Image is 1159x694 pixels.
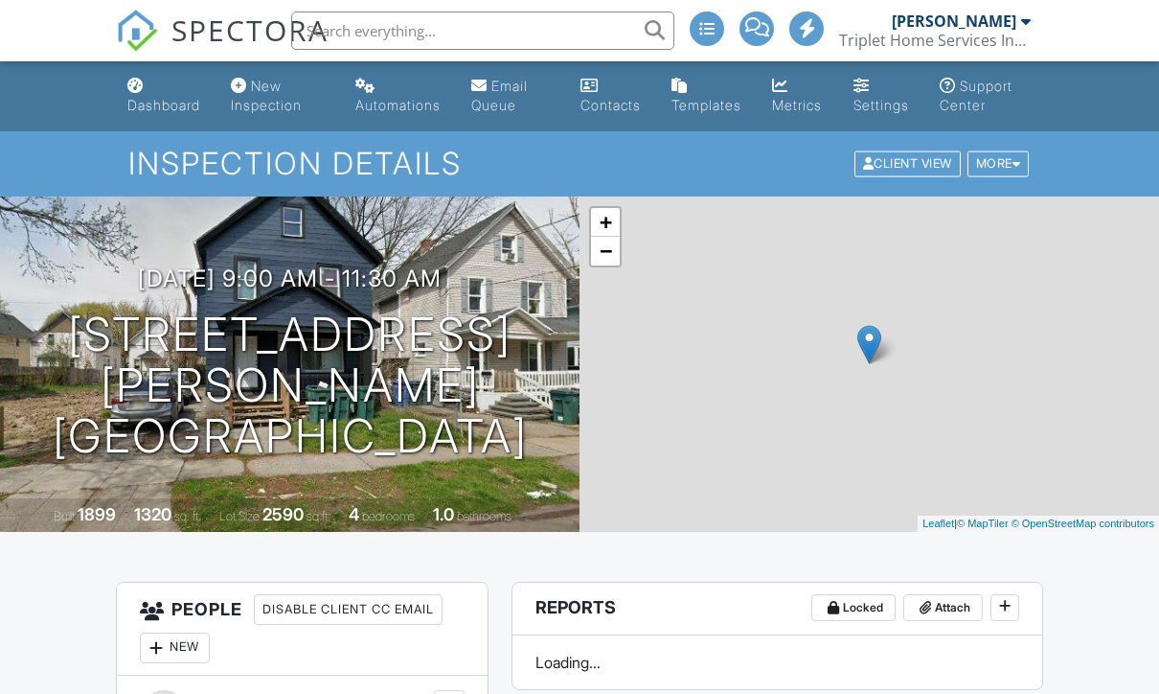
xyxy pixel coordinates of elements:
[307,509,330,523] span: sq.ft.
[591,237,620,266] a: Zoom out
[117,583,488,676] h3: People
[957,518,1009,529] a: © MapTiler
[671,97,741,113] div: Templates
[967,151,1030,177] div: More
[580,97,641,113] div: Contacts
[140,633,210,663] div: New
[940,78,1012,113] div: Support Center
[932,69,1039,124] a: Support Center
[922,518,954,529] a: Leaflet
[54,509,75,523] span: Built
[362,509,415,523] span: bedrooms
[772,97,822,113] div: Metrics
[348,69,448,124] a: Automations (Advanced)
[231,78,302,113] div: New Inspection
[854,151,961,177] div: Client View
[471,78,528,113] div: Email Queue
[573,69,648,124] a: Contacts
[853,97,909,113] div: Settings
[171,10,329,50] span: SPECTORA
[174,509,201,523] span: sq. ft.
[764,69,830,124] a: Metrics
[355,97,441,113] div: Automations
[128,147,1031,180] h1: Inspection Details
[852,155,966,170] a: Client View
[116,10,158,52] img: The Best Home Inspection Software - Spectora
[291,12,674,50] input: Search everything...
[349,504,359,524] div: 4
[457,509,511,523] span: bathrooms
[892,12,1016,31] div: [PERSON_NAME]
[223,69,332,124] a: New Inspection
[1011,518,1154,529] a: © OpenStreetMap contributors
[116,26,329,66] a: SPECTORA
[134,504,171,524] div: 1320
[120,69,208,124] a: Dashboard
[219,509,260,523] span: Lot Size
[138,266,442,291] h3: [DATE] 9:00 am - 11:30 am
[254,594,443,625] div: Disable Client CC Email
[31,310,549,461] h1: [STREET_ADDRESS][PERSON_NAME] [GEOGRAPHIC_DATA]
[839,31,1031,50] div: Triplet Home Services Inc., dba Gold Shield Pro Services
[433,504,454,524] div: 1.0
[846,69,917,124] a: Settings
[464,69,557,124] a: Email Queue
[664,69,749,124] a: Templates
[127,97,200,113] div: Dashboard
[262,504,304,524] div: 2590
[918,516,1159,532] div: |
[591,208,620,237] a: Zoom in
[78,504,116,524] div: 1899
